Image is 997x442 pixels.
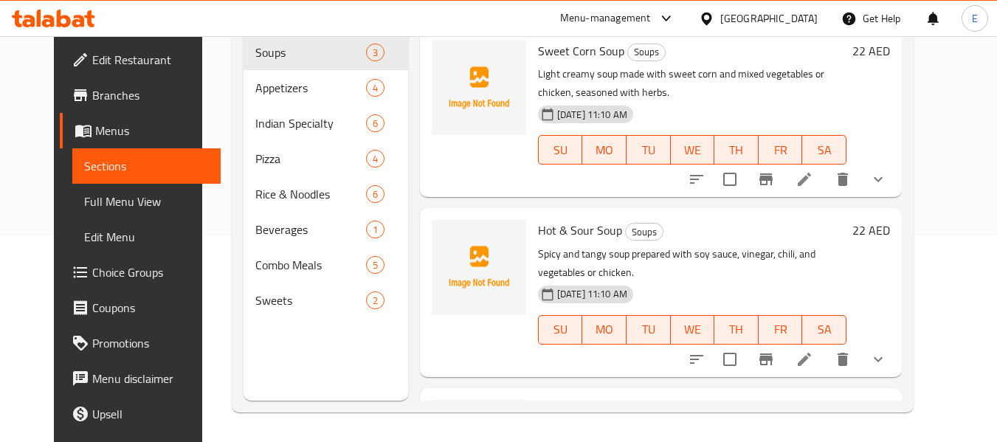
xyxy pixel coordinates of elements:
div: items [366,150,384,168]
a: Sections [72,148,221,184]
h6: 22 AED [852,400,890,421]
button: FR [759,135,803,165]
span: E [972,10,978,27]
div: items [366,79,384,97]
span: WE [677,319,709,340]
span: Upsell [92,405,209,423]
div: Combo Meals5 [244,247,408,283]
span: 4 [367,152,384,166]
div: items [366,44,384,61]
button: show more [860,162,896,197]
span: Soups [255,44,366,61]
span: FR [765,139,797,161]
button: TU [627,135,671,165]
a: Coupons [60,290,221,325]
span: Select to update [714,164,745,195]
a: Promotions [60,325,221,361]
span: 4 [367,81,384,95]
svg: Show Choices [869,351,887,368]
a: Menus [60,113,221,148]
div: Soups [625,223,663,241]
span: [DATE] 11:10 AM [551,108,633,122]
h6: 22 AED [852,41,890,61]
span: Menu disclaimer [92,370,209,387]
span: Edit Restaurant [92,51,209,69]
span: Select to update [714,344,745,375]
span: Hot & Sour Soup [538,219,622,241]
span: Beverages [255,221,366,238]
div: Beverages1 [244,212,408,247]
p: Light creamy soup made with sweet corn and mixed vegetables or chicken, seasoned with herbs. [538,65,846,102]
button: sort-choices [679,342,714,377]
span: Soups [628,44,665,61]
button: delete [825,162,860,197]
div: Appetizers4 [244,70,408,106]
button: SU [538,315,583,345]
h6: 22 AED [852,220,890,241]
span: Indian Specialty [255,114,366,132]
span: MO [588,319,621,340]
img: Sweet Corn Soup [432,41,526,135]
button: WE [671,315,715,345]
a: Edit Menu [72,219,221,255]
div: [GEOGRAPHIC_DATA] [720,10,818,27]
div: items [366,256,384,274]
div: Rice & Noodles6 [244,176,408,212]
span: 5 [367,258,384,272]
svg: Show Choices [869,170,887,188]
span: 2 [367,294,384,308]
span: [DATE] 11:10 AM [551,287,633,301]
button: TH [714,135,759,165]
span: TU [632,139,665,161]
div: Soups [627,44,666,61]
span: SU [545,319,577,340]
span: FR [765,319,797,340]
a: Choice Groups [60,255,221,290]
span: Coupons [92,299,209,317]
span: Pizza [255,150,366,168]
span: TU [632,319,665,340]
div: Rice & Noodles [255,185,366,203]
p: Spicy and tangy soup prepared with soy sauce, vinegar, chili, and vegetables or chicken. [538,245,846,282]
a: Menu disclaimer [60,361,221,396]
button: TH [714,315,759,345]
span: Edit Menu [84,228,209,246]
button: Branch-specific-item [748,162,784,197]
a: Branches [60,77,221,113]
span: Sweets [255,291,366,309]
span: Soups [626,224,663,241]
span: Combo Meals [255,256,366,274]
button: MO [582,315,627,345]
span: 6 [367,117,384,131]
a: Upsell [60,396,221,432]
span: 6 [367,187,384,201]
span: TH [720,139,753,161]
div: Pizza4 [244,141,408,176]
button: TU [627,315,671,345]
a: Edit menu item [796,170,813,188]
a: Full Menu View [72,184,221,219]
a: Edit menu item [796,351,813,368]
span: 3 [367,46,384,60]
span: Menus [95,122,209,139]
span: 1 [367,223,384,237]
div: Sweets2 [244,283,408,318]
div: items [366,114,384,132]
button: MO [582,135,627,165]
div: Indian Specialty6 [244,106,408,141]
span: Promotions [92,334,209,352]
button: WE [671,135,715,165]
button: SA [802,135,846,165]
button: SA [802,315,846,345]
a: Edit Restaurant [60,42,221,77]
div: Menu-management [560,10,651,27]
span: Appetizers [255,79,366,97]
span: Sweet Corn Soup [538,40,624,62]
nav: Menu sections [244,29,408,324]
button: FR [759,315,803,345]
button: SU [538,135,583,165]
